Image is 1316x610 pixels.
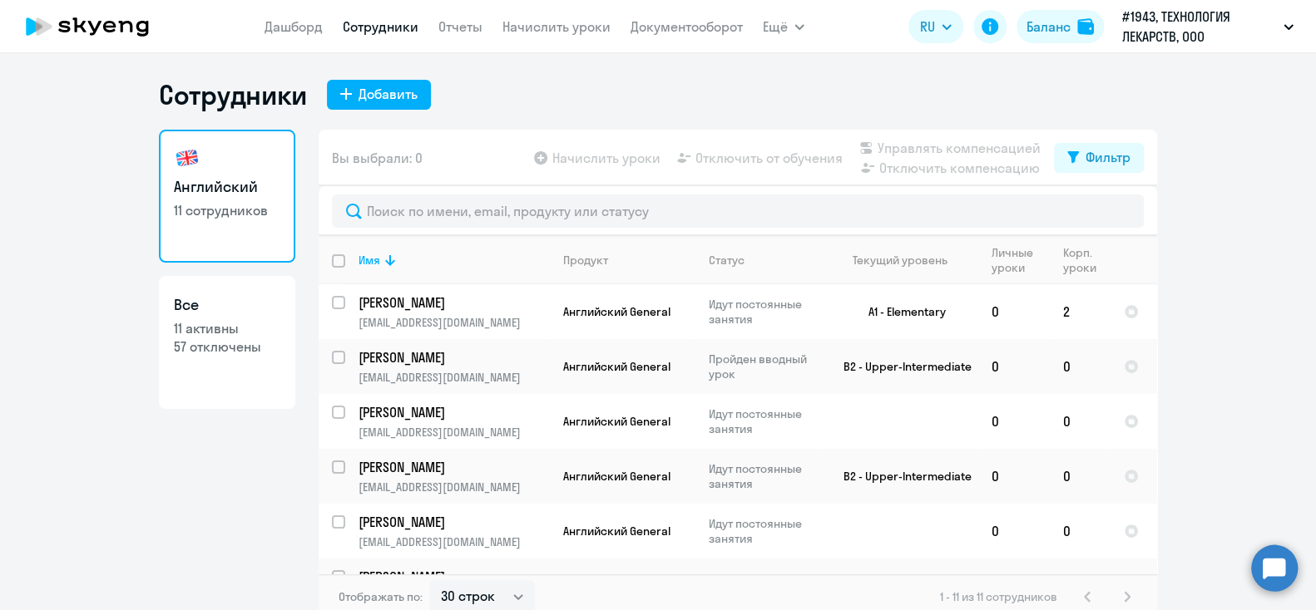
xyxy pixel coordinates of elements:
div: Продукт [563,253,695,268]
td: 0 [1050,339,1111,394]
a: [PERSON_NAME] [359,568,549,586]
a: Сотрудники [343,18,418,35]
div: Баланс [1027,17,1071,37]
td: 0 [1050,449,1111,504]
h1: Сотрудники [159,78,307,111]
a: Все11 активны57 отключены [159,276,295,409]
span: Английский General [563,524,670,539]
td: B2 - Upper-Intermediate [824,449,978,504]
td: 0 [1050,394,1111,449]
p: Идут постоянные занятия [709,516,823,546]
span: Вы выбрали: 0 [332,148,423,168]
td: 0 [978,394,1050,449]
a: Отчеты [438,18,482,35]
div: Статус [709,253,823,268]
span: Английский General [563,359,670,374]
div: Корп. уроки [1063,245,1110,275]
p: Идут постоянные занятия [709,297,823,327]
button: Балансbalance [1017,10,1104,43]
td: 0 [1050,504,1111,558]
div: Корп. уроки [1063,245,1099,275]
div: Фильтр [1086,147,1130,167]
span: Английский General [563,469,670,484]
p: Пройден вводный урок [709,352,823,381]
a: [PERSON_NAME] [359,348,549,366]
div: Добавить [359,84,418,104]
h3: Английский [174,176,280,198]
td: A1 - Elementary [824,284,978,339]
a: [PERSON_NAME] [359,403,549,421]
a: [PERSON_NAME] [359,458,549,476]
div: Текущий уровень [853,253,947,268]
p: [PERSON_NAME] [359,293,547,312]
p: [EMAIL_ADDRESS][DOMAIN_NAME] [359,425,549,440]
span: Английский General [563,304,670,319]
p: [PERSON_NAME] [359,348,547,366]
div: Личные уроки [992,245,1049,275]
p: [PERSON_NAME] [359,458,547,476]
p: [EMAIL_ADDRESS][DOMAIN_NAME] [359,480,549,494]
a: Документооборот [631,18,743,35]
div: Статус [709,253,745,268]
span: Отображать по: [339,589,423,604]
div: Продукт [563,253,608,268]
a: Начислить уроки [502,18,611,35]
span: 1 - 11 из 11 сотрудников [940,589,1057,604]
p: Идут постоянные занятия [709,461,823,491]
div: Имя [359,253,380,268]
p: Идут постоянные занятия [709,406,823,436]
td: 2 [1050,284,1111,339]
td: 0 [978,284,1050,339]
button: Добавить [327,80,431,110]
p: 57 отключены [174,337,280,356]
input: Поиск по имени, email, продукту или статусу [332,194,1144,228]
td: 0 [978,339,1050,394]
img: english [174,145,200,171]
div: Личные уроки [992,245,1038,275]
p: #1943, ТЕХНОЛОГИЯ ЛЕКАРСТВ, ООО [1122,7,1277,47]
td: B2 - Upper-Intermediate [824,339,978,394]
p: 11 сотрудников [174,201,280,219]
button: Ещё [763,10,804,43]
td: 0 [978,504,1050,558]
p: [EMAIL_ADDRESS][DOMAIN_NAME] [359,315,549,330]
button: RU [908,10,963,43]
p: [EMAIL_ADDRESS][DOMAIN_NAME] [359,370,549,385]
span: RU [920,17,935,37]
a: Английский11 сотрудников [159,130,295,263]
span: Английский General [563,414,670,429]
img: balance [1077,18,1094,35]
p: 11 активны [174,319,280,337]
a: [PERSON_NAME] [359,513,549,531]
h3: Все [174,294,280,316]
td: 0 [978,449,1050,504]
span: Ещё [763,17,788,37]
button: #1943, ТЕХНОЛОГИЯ ЛЕКАРСТВ, ООО [1114,7,1302,47]
a: [PERSON_NAME] [359,293,549,312]
div: Текущий уровень [837,253,977,268]
p: [PERSON_NAME] [359,568,547,586]
p: [PERSON_NAME] [359,403,547,421]
p: [PERSON_NAME] [359,513,547,531]
button: Фильтр [1054,143,1144,173]
a: Дашборд [265,18,323,35]
p: [EMAIL_ADDRESS][DOMAIN_NAME] [359,534,549,549]
div: Имя [359,253,549,268]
